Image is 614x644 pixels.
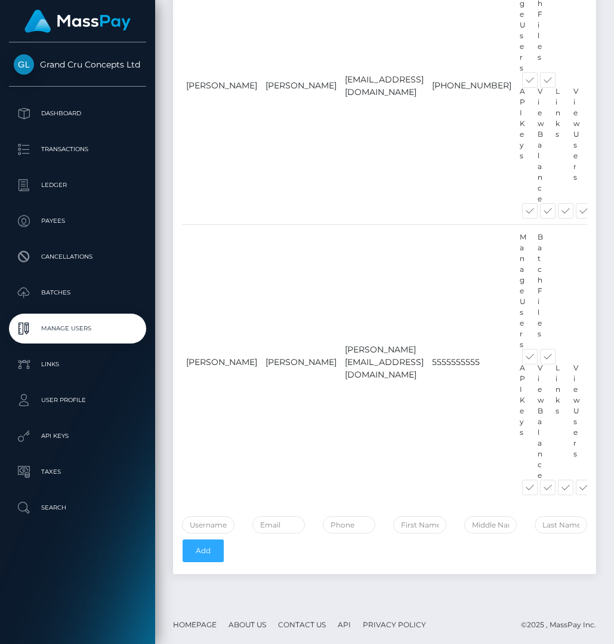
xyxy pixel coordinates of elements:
[529,363,547,481] div: View Balance
[14,248,141,266] p: Cancellations
[393,516,446,533] input: First Name
[9,242,146,272] a: Cancellations
[464,516,517,533] input: Middle Name
[9,206,146,236] a: Payees
[547,363,564,481] div: Links
[14,499,141,517] p: Search
[582,363,600,481] div: Bank Login
[9,134,146,164] a: Transactions
[511,363,529,481] div: API Keys
[9,421,146,451] a: API Keys
[9,278,146,308] a: Batches
[14,212,141,230] p: Payees
[182,516,235,533] input: Username
[224,615,271,634] a: About Us
[14,105,141,122] p: Dashboard
[9,99,146,128] a: Dashboard
[14,355,141,373] p: Links
[358,615,431,634] a: Privacy Policy
[511,86,529,204] div: API Keys
[273,615,331,634] a: Contact Us
[183,539,224,562] button: Add
[564,86,582,204] div: View Users
[547,86,564,204] div: Links
[529,86,547,204] div: View Balance
[14,284,141,302] p: Batches
[511,232,529,350] div: Manage Users
[14,140,141,158] p: Transactions
[168,615,221,634] a: Homepage
[14,463,141,481] p: Taxes
[521,618,605,631] div: © 2025 , MassPay Inc.
[14,391,141,409] p: User Profile
[261,224,341,501] td: [PERSON_NAME]
[14,320,141,338] p: Manage Users
[14,427,141,445] p: API Keys
[9,457,146,487] a: Taxes
[182,224,261,501] td: [PERSON_NAME]
[9,314,146,344] a: Manage Users
[582,86,600,204] div: Bank Login
[14,54,34,75] img: Grand Cru Concepts Ltd
[24,10,131,33] img: MassPay Logo
[333,615,356,634] a: API
[341,224,428,501] td: [PERSON_NAME][EMAIL_ADDRESS][DOMAIN_NAME]
[252,516,305,533] input: Email
[428,224,516,501] td: 5555555555
[9,349,146,379] a: Links
[14,176,141,194] p: Ledger
[535,516,587,533] input: Last Name
[9,170,146,200] a: Ledger
[529,232,547,350] div: Batch Files
[9,493,146,523] a: Search
[9,385,146,415] a: User Profile
[564,363,582,481] div: View Users
[9,59,146,70] span: Grand Cru Concepts Ltd
[323,516,375,533] input: Phone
